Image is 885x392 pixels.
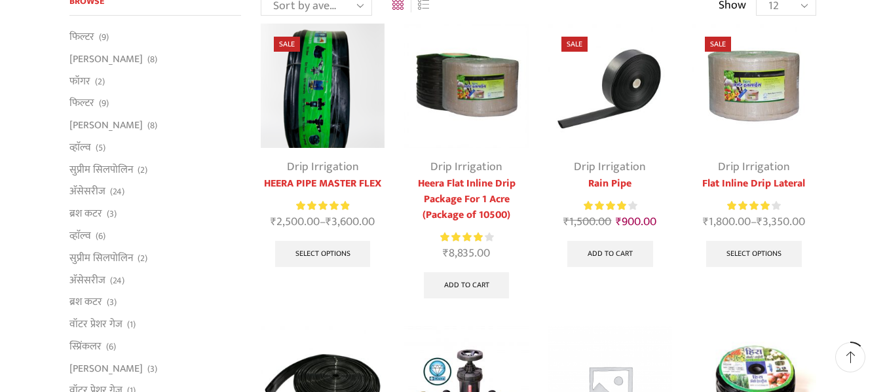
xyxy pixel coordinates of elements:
img: Flat Inline [404,24,528,147]
a: अ‍ॅसेसरीज [69,269,105,291]
a: ब्रश कटर [69,203,102,225]
img: Heera Gold Krushi Pipe Black [261,24,385,147]
span: Sale [561,37,588,52]
a: Flat Inline Drip Lateral [692,176,816,192]
span: ₹ [757,212,763,232]
bdi: 3,350.00 [757,212,805,232]
a: Heera Flat Inline Drip Package For 1 Acre (Package of 10500) [404,176,528,223]
span: (5) [96,141,105,154]
span: (3) [147,363,157,376]
a: स्प्रिंकलर [69,335,102,357]
span: Rated out of 5 [440,230,485,244]
span: (8) [147,53,157,66]
a: सुप्रीम सिलपोलिन [69,158,133,181]
a: फॉगर [69,70,90,92]
a: Select options for “Flat Inline Drip Lateral” [706,241,802,267]
a: Drip Irrigation [287,157,359,177]
span: (3) [107,296,117,309]
span: (24) [110,274,124,287]
span: (6) [96,230,105,243]
span: ₹ [563,212,569,232]
img: Heera Rain Pipe [548,24,672,147]
span: ₹ [443,243,449,263]
a: [PERSON_NAME] [69,357,143,380]
div: Rated 4.21 out of 5 [440,230,493,244]
span: (1) [127,318,136,331]
a: अ‍ॅसेसरीज [69,181,105,203]
a: व्हाॅल्व [69,225,91,247]
span: (6) [106,340,116,353]
span: ₹ [326,212,331,232]
span: (24) [110,185,124,198]
div: Rated 4.13 out of 5 [584,199,637,213]
span: – [692,213,816,231]
a: Rain Pipe [548,176,672,192]
span: Sale [274,37,300,52]
span: (2) [138,252,147,265]
a: Drip Irrigation [718,157,790,177]
span: Rated out of 5 [727,199,770,213]
a: Select options for “HEERA PIPE MASTER FLEX” [275,241,371,267]
a: [PERSON_NAME] [69,48,143,70]
bdi: 1,500.00 [563,212,611,232]
span: ₹ [703,212,709,232]
bdi: 900.00 [616,212,656,232]
a: Drip Irrigation [574,157,646,177]
span: ₹ [271,212,276,232]
a: वॉटर प्रेशर गेज [69,313,122,336]
span: (3) [107,207,117,221]
span: – [261,213,385,231]
bdi: 2,500.00 [271,212,320,232]
a: Add to cart: “Heera Flat Inline Drip Package For 1 Acre (Package of 10500)” [424,272,510,298]
span: Sale [705,37,731,52]
span: Rated out of 5 [584,199,628,213]
span: (8) [147,119,157,132]
a: ब्रश कटर [69,291,102,313]
a: फिल्टर [69,29,94,48]
span: (2) [95,75,105,88]
a: व्हाॅल्व [69,136,91,158]
a: [PERSON_NAME] [69,115,143,137]
a: फिल्टर [69,92,94,115]
span: ₹ [616,212,622,232]
bdi: 3,600.00 [326,212,375,232]
bdi: 8,835.00 [443,243,490,263]
span: (9) [99,97,109,110]
span: Rated out of 5 [296,199,349,213]
a: HEERA PIPE MASTER FLEX [261,176,385,192]
bdi: 1,800.00 [703,212,751,232]
div: Rated 5.00 out of 5 [296,199,349,213]
span: (9) [99,31,109,44]
div: Rated 4.00 out of 5 [727,199,780,213]
a: Drip Irrigation [430,157,502,177]
a: सुप्रीम सिलपोलिन [69,247,133,269]
img: Flat Inline Drip Lateral [692,24,816,147]
a: Add to cart: “Rain Pipe” [567,241,653,267]
span: (2) [138,164,147,177]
